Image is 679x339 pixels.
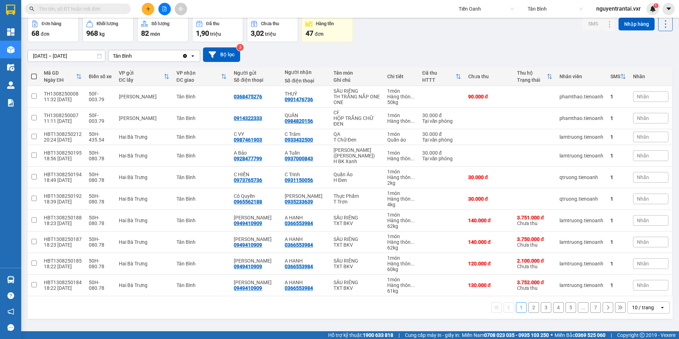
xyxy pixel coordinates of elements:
div: 1 [610,196,626,202]
div: lamtruong.tienoanh [559,218,603,223]
button: SMS [582,17,604,30]
span: Nhãn [637,153,649,159]
div: HBT1308250187 [44,236,82,242]
div: 0368475276 [234,94,262,99]
span: Nhãn [637,261,649,266]
div: VP gửi [119,70,164,76]
div: 2 kg [387,180,415,186]
div: phamthao.tienoanh [559,94,603,99]
div: Ngọc Quý [234,236,278,242]
div: Tại văn phòng [422,118,461,124]
button: Chưa thu3,02 triệu [247,17,298,42]
div: 0931150056 [285,177,313,183]
div: 30.000 đ [422,113,461,118]
div: 0949410909 [234,264,262,269]
div: 0984820156 [285,118,313,124]
div: 0965562188 [234,199,262,205]
span: question-circle [7,292,14,299]
div: VP nhận [176,70,221,76]
span: Miền Bắc [555,331,605,339]
div: Tân Bình [176,261,227,266]
div: Trạng thái [517,77,547,83]
span: ... [411,118,415,124]
div: A HẠNH [285,215,326,220]
div: Mã GD [44,70,76,76]
div: Hàng thông thường [387,94,415,99]
span: ... [411,261,415,266]
sup: 1 [654,3,658,8]
span: plus [146,6,151,11]
span: Hỗ trợ kỹ thuật: [328,331,393,339]
span: ... [411,156,415,161]
div: 18:22 [DATE] [44,264,82,269]
div: C VÂN [285,193,326,199]
div: 20:24 [DATE] [44,137,82,143]
div: Hàng thông thường [387,118,415,124]
span: message [7,324,14,331]
div: Tân Bình [176,174,227,180]
span: Tân Bình [528,4,583,14]
div: A HẠNH [285,258,326,264]
div: Ngọc Quý [234,258,278,264]
button: Đơn hàng68đơn [28,17,79,42]
div: 90.000 đ [468,94,510,99]
span: triệu [210,31,221,37]
div: 10 / trang [632,304,654,311]
div: Tên món [333,70,380,76]
div: HBT1308250192 [44,193,82,199]
svg: open [190,53,196,59]
div: Hai Bà Trưng [119,134,169,140]
div: TH1308250007 [44,113,82,118]
button: 1 [516,302,527,313]
span: notification [7,308,14,315]
span: triệu [265,31,276,37]
span: Nhãn [637,282,649,288]
div: 1 [610,153,626,159]
div: 1 món [387,169,415,174]
div: Hàng thông thường [387,196,415,202]
span: Nhãn [637,174,649,180]
div: 0949410909 [234,285,262,291]
div: HBT1308250185 [44,258,82,264]
div: Hai Bà Trưng [119,282,169,288]
span: đơn [41,31,50,37]
div: phamthao.tienoanh [559,115,603,121]
div: SẦU RIÊNG [333,236,380,242]
div: SẦU RIÊNG [333,258,380,264]
div: 50H-435.54 [89,131,112,143]
div: Hai Bà Trưng [119,218,169,223]
div: Chưa thu [517,215,552,226]
div: 60 kg [387,266,415,272]
div: 0366553984 [285,264,313,269]
div: lamtruong.tienoanh [559,153,603,159]
div: 11:11 [DATE] [44,118,82,124]
div: Chưa thu [517,258,552,269]
button: aim [175,3,187,15]
div: TXT BKV [333,264,380,269]
div: Tân Bình [176,94,227,99]
div: 3.751.000 đ [517,215,552,220]
div: A HẠNH [285,280,326,285]
span: 82 [141,29,149,38]
img: warehouse-icon [7,64,14,71]
div: Hàng thông thường [387,156,415,161]
strong: 1900 633 818 [363,332,393,338]
span: Nhãn [637,239,649,245]
div: Tân Bình [176,239,227,245]
div: 0928477799 [234,156,262,161]
button: file-add [158,3,171,15]
img: icon-new-feature [650,6,656,12]
div: A Tuấn [285,150,326,156]
button: caret-down [662,3,675,15]
div: Cô Quyền [234,193,278,199]
div: ĐC giao [176,77,221,83]
div: 0933432500 [285,137,313,143]
div: A Bảo [234,150,278,156]
span: ... [411,174,415,180]
div: HBT1308250188 [44,215,82,220]
div: 3.750.000 đ [517,236,552,242]
strong: 0369 525 060 [575,332,605,338]
span: caret-down [666,6,672,12]
div: HỘP TRẮNG CHỮ ĐEN [333,115,380,127]
div: lamtruong.tienoanh [559,282,603,288]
